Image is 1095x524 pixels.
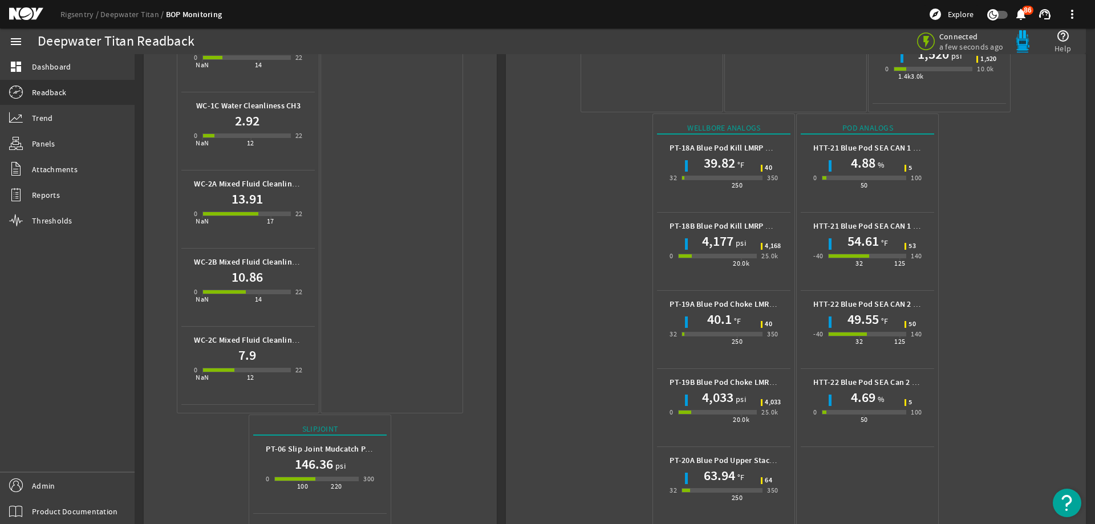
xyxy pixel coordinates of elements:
[855,336,863,347] div: 32
[733,237,746,249] span: psi
[247,137,254,149] div: 12
[1053,489,1081,517] button: Open Resource Center
[735,472,745,483] span: °F
[194,257,319,267] b: WC-2B Mixed Fluid Cleanliness CH2
[670,221,830,231] b: PT-18B Blue Pod Kill LMRP Wellbore Pressure
[194,364,197,376] div: 0
[977,63,993,75] div: 10.0k
[32,87,66,98] span: Readback
[295,52,303,63] div: 22
[733,414,749,425] div: 20.0k
[32,480,55,491] span: Admin
[32,189,60,201] span: Reports
[911,250,922,262] div: 140
[194,178,319,189] b: WC-2A Mixed Fluid Cleanliness CH1
[232,268,263,286] h1: 10.86
[861,414,868,425] div: 50
[879,237,889,249] span: °F
[194,335,319,346] b: WC-2C Mixed Fluid Cleanliness CH3
[767,172,778,184] div: 350
[1038,7,1052,21] mat-icon: support_agent
[704,154,735,172] h1: 39.82
[670,455,855,466] b: PT-20A Blue Pod Upper Stack Wellbore Temperature
[196,59,209,71] div: NaN
[196,372,209,383] div: NaN
[875,159,885,170] span: %
[894,336,905,347] div: 125
[657,122,790,135] div: Wellbore Analogs
[196,216,209,227] div: NaN
[801,122,934,135] div: Pod Analogs
[909,243,916,250] span: 53
[100,9,166,19] a: Deepwater Titan
[765,477,772,484] span: 64
[851,154,875,172] h1: 4.88
[32,61,71,72] span: Dashboard
[733,393,746,405] span: psi
[765,321,772,328] span: 40
[247,372,254,383] div: 12
[949,50,962,62] span: psi
[924,5,978,23] button: Explore
[194,286,197,298] div: 0
[939,42,1003,52] span: a few seconds ago
[1058,1,1086,28] button: more_vert
[702,232,733,250] h1: 4,177
[761,250,778,262] div: 25.0k
[918,45,949,63] h1: 1,520
[813,172,817,184] div: 0
[765,243,781,250] span: 4,168
[861,180,868,191] div: 50
[733,258,749,269] div: 20.0k
[767,485,778,496] div: 350
[267,216,274,227] div: 17
[939,31,1003,42] span: Connected
[194,130,197,141] div: 0
[32,112,52,124] span: Trend
[767,328,778,340] div: 350
[670,328,677,340] div: 32
[194,52,197,63] div: 0
[60,9,100,19] a: Rigsentry
[765,165,772,172] span: 40
[196,294,209,305] div: NaN
[765,399,781,406] span: 4,033
[670,143,845,153] b: PT-18A Blue Pod Kill LMRP Wellbore Temperature
[9,60,23,74] mat-icon: dashboard
[32,138,55,149] span: Panels
[255,59,262,71] div: 14
[32,164,78,175] span: Attachments
[331,481,342,492] div: 220
[732,336,743,347] div: 250
[363,473,374,485] div: 300
[911,172,922,184] div: 100
[670,172,677,184] div: 32
[813,221,959,231] b: HTT-21 Blue Pod SEA CAN 1 Temperature
[295,130,303,141] div: 22
[813,328,823,340] div: -40
[38,36,194,47] div: Deepwater Titan Readback
[909,399,912,406] span: 5
[948,9,974,20] span: Explore
[166,9,222,20] a: BOP Monitoring
[255,294,262,305] div: 14
[295,286,303,298] div: 22
[266,473,269,485] div: 0
[194,208,197,220] div: 0
[295,208,303,220] div: 22
[253,423,387,436] div: Slipjoint
[1055,43,1071,54] span: Help
[851,388,875,407] h1: 4.69
[813,377,946,388] b: HTT-22 Blue Pod SEA Can 2 Humidity
[196,137,209,149] div: NaN
[1014,7,1028,21] mat-icon: notifications
[928,7,942,21] mat-icon: explore
[670,407,673,418] div: 0
[980,56,996,63] span: 1,520
[333,460,346,472] span: psi
[266,444,416,454] b: PT-06 Slip Joint Mudcatch Packer Pressure
[909,165,912,172] span: 5
[911,328,922,340] div: 140
[9,35,23,48] mat-icon: menu
[894,258,905,269] div: 125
